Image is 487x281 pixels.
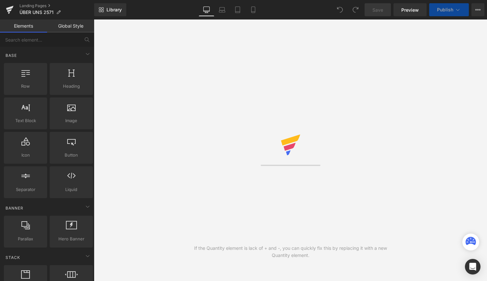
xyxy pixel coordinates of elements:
a: Laptop [214,3,230,16]
a: Landing Pages [19,3,94,8]
span: Image [52,117,91,124]
a: Tablet [230,3,245,16]
button: Undo [333,3,346,16]
span: Icon [6,152,45,159]
a: Preview [393,3,427,16]
span: Stack [5,254,21,261]
a: Mobile [245,3,261,16]
div: If the Quantity element is lack of + and -, you can quickly fix this by replacing it with a new Q... [192,245,389,259]
span: Heading [52,83,91,90]
button: Publish [429,3,469,16]
span: Parallax [6,236,45,242]
span: Separator [6,186,45,193]
span: Library [106,7,122,13]
span: Liquid [52,186,91,193]
span: ÜBER UNS 2571 [19,10,54,15]
a: Desktop [199,3,214,16]
span: Banner [5,205,24,211]
span: Publish [437,7,453,12]
span: Row [6,83,45,90]
span: Base [5,52,18,58]
button: More [471,3,484,16]
span: Text Block [6,117,45,124]
button: Redo [349,3,362,16]
span: Preview [401,6,419,13]
a: Global Style [47,19,94,32]
span: Hero Banner [52,236,91,242]
div: Open Intercom Messenger [465,259,481,275]
span: Save [372,6,383,13]
a: New Library [94,3,126,16]
span: Button [52,152,91,159]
